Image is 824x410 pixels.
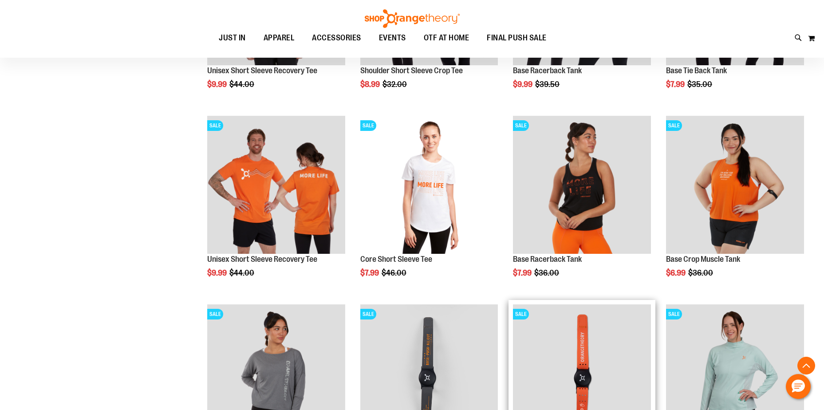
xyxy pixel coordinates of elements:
[207,309,223,319] span: SALE
[487,28,547,48] span: FINAL PUSH SALE
[513,268,533,277] span: $7.99
[534,268,560,277] span: $36.00
[207,116,345,255] a: Product image for Unisex Short Sleeve Recovery TeeSALE
[264,28,295,48] span: APPAREL
[513,120,529,131] span: SALE
[356,111,503,300] div: product
[229,80,256,89] span: $44.00
[382,268,408,277] span: $46.00
[382,80,408,89] span: $32.00
[666,116,804,255] a: Product image for Base Crop Muscle TankSALE
[207,255,317,264] a: Unisex Short Sleeve Recovery Tee
[786,374,811,399] button: Hello, have a question? Let’s chat.
[535,80,561,89] span: $39.50
[513,80,534,89] span: $9.99
[513,116,651,254] img: Product image for Base Racerback Tank
[370,28,415,48] a: EVENTS
[207,66,317,75] a: Unisex Short Sleeve Recovery Tee
[360,116,498,254] img: Product image for Core Short Sleeve Tee
[513,66,582,75] a: Base Racerback Tank
[219,28,246,48] span: JUST IN
[666,255,740,264] a: Base Crop Muscle Tank
[666,80,686,89] span: $7.99
[207,116,345,254] img: Product image for Unisex Short Sleeve Recovery Tee
[509,111,655,300] div: product
[379,28,406,48] span: EVENTS
[666,116,804,254] img: Product image for Base Crop Muscle Tank
[666,268,687,277] span: $6.99
[478,28,556,48] a: FINAL PUSH SALE
[666,66,727,75] a: Base Tie Back Tank
[797,357,815,375] button: Back To Top
[424,28,469,48] span: OTF AT HOME
[415,28,478,48] a: OTF AT HOME
[207,80,228,89] span: $9.99
[363,9,461,28] img: Shop Orangetheory
[207,120,223,131] span: SALE
[360,66,463,75] a: Shoulder Short Sleeve Crop Tee
[666,309,682,319] span: SALE
[360,80,381,89] span: $8.99
[203,111,350,300] div: product
[229,268,256,277] span: $44.00
[312,28,361,48] span: ACCESSORIES
[688,268,714,277] span: $36.00
[255,28,304,48] a: APPAREL
[513,255,582,264] a: Base Racerback Tank
[513,116,651,255] a: Product image for Base Racerback TankSALE
[687,80,714,89] span: $35.00
[360,120,376,131] span: SALE
[207,268,228,277] span: $9.99
[360,309,376,319] span: SALE
[360,116,498,255] a: Product image for Core Short Sleeve TeeSALE
[360,255,432,264] a: Core Short Sleeve Tee
[666,120,682,131] span: SALE
[662,111,808,300] div: product
[303,28,370,48] a: ACCESSORIES
[513,309,529,319] span: SALE
[360,268,380,277] span: $7.99
[210,28,255,48] a: JUST IN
